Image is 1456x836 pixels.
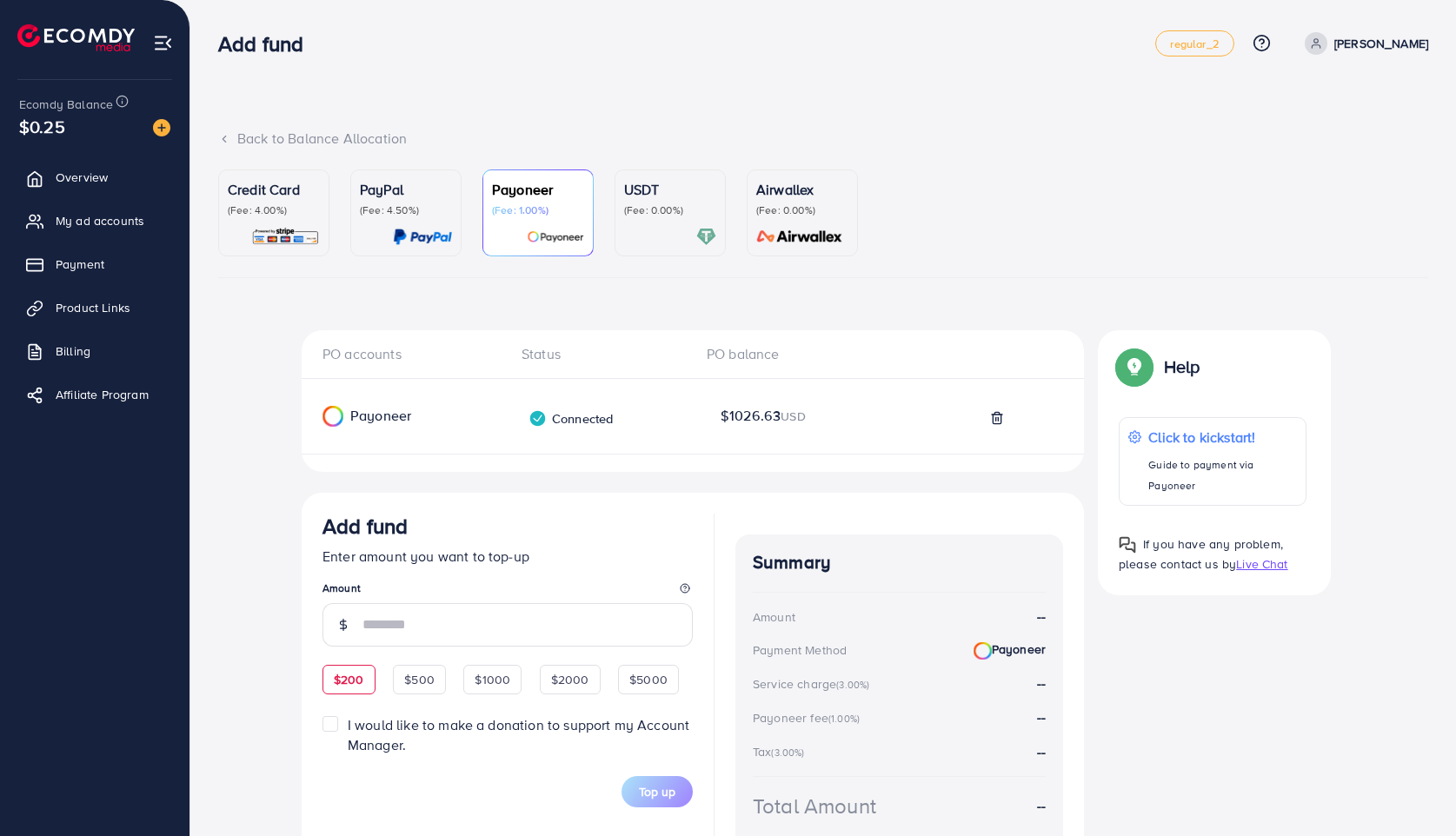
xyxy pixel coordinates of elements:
[753,608,795,626] div: Amount
[756,179,848,200] p: Airwallex
[693,344,878,364] div: PO balance
[696,227,716,247] img: card
[753,552,1046,574] h4: Summary
[1334,33,1428,54] p: [PERSON_NAME]
[393,227,452,247] img: card
[828,712,860,726] small: (1.00%)
[153,119,170,136] img: image
[1037,796,1046,816] strong: --
[1298,32,1428,55] a: [PERSON_NAME]
[360,179,452,200] p: PayPal
[1148,454,1297,496] p: Guide to payment via Payoneer
[56,342,90,360] span: Billing
[771,746,804,760] small: (3.00%)
[302,406,476,427] div: Payoneer
[322,344,508,364] div: PO accounts
[13,203,176,238] a: My ad accounts
[1037,742,1046,761] strong: --
[218,129,1428,149] div: Back to Balance Allocation
[56,299,130,316] span: Product Links
[1037,673,1046,693] strong: --
[974,642,992,660] img: Payoneer
[56,212,144,229] span: My ad accounts
[1148,427,1297,448] p: Click to kickstart!
[622,776,693,807] button: Top up
[322,406,343,427] img: Payoneer
[753,675,874,693] div: Service charge
[1119,535,1283,573] span: If you have any problem, please contact us by
[529,409,613,428] div: Connected
[322,514,408,539] h3: Add fund
[753,743,810,760] div: Tax
[228,203,320,217] p: (Fee: 4.00%)
[360,203,452,217] p: (Fee: 4.50%)
[153,33,173,53] img: menu
[13,290,176,325] a: Product Links
[19,96,113,113] span: Ecomdy Balance
[1119,536,1136,554] img: Popup guide
[508,344,693,364] div: Status
[348,715,689,754] span: I would like to make a donation to support my Account Manager.
[13,247,176,282] a: Payment
[721,406,806,426] span: $1026.63
[17,24,135,51] img: logo
[56,386,149,403] span: Affiliate Program
[781,408,805,425] span: USD
[1155,30,1233,56] a: regular_2
[753,791,876,821] div: Total Amount
[753,709,865,727] div: Payoneer fee
[1236,555,1287,573] span: Live Chat
[19,114,65,139] span: $0.25
[492,203,584,217] p: (Fee: 1.00%)
[13,334,176,368] a: Billing
[13,377,176,412] a: Affiliate Program
[1164,356,1200,377] p: Help
[639,783,675,800] span: Top up
[1170,38,1219,50] span: regular_2
[629,671,668,688] span: $5000
[529,409,547,428] img: verified
[527,227,584,247] img: card
[56,169,108,186] span: Overview
[836,678,869,692] small: (3.00%)
[334,671,364,688] span: $200
[218,31,317,56] h3: Add fund
[756,203,848,217] p: (Fee: 0.00%)
[322,581,693,602] legend: Amount
[751,227,848,247] img: card
[13,160,176,195] a: Overview
[624,203,716,217] p: (Fee: 0.00%)
[404,671,435,688] span: $500
[475,671,510,688] span: $1000
[251,227,320,247] img: card
[1037,607,1046,627] strong: --
[56,255,104,273] span: Payment
[974,640,1046,660] strong: Payoneer
[228,179,320,200] p: Credit Card
[1382,758,1443,823] iframe: Chat
[624,179,716,200] p: USDT
[492,179,584,200] p: Payoneer
[551,671,589,688] span: $2000
[753,641,847,659] div: Payment Method
[322,546,693,567] p: Enter amount you want to top-up
[1037,707,1046,727] strong: --
[1119,351,1150,382] img: Popup guide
